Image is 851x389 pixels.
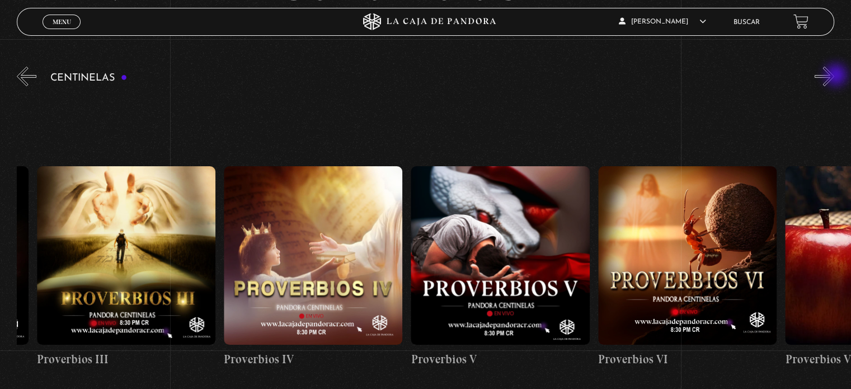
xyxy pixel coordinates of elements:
[17,67,36,86] button: Previous
[815,67,834,86] button: Next
[49,28,75,36] span: Cerrar
[50,73,127,83] h3: Centinelas
[793,14,808,29] a: View your shopping cart
[224,350,402,368] h4: Proverbios IV
[411,350,589,368] h4: Proverbios V
[598,350,777,368] h4: Proverbios VI
[619,18,706,25] span: [PERSON_NAME]
[37,350,215,368] h4: Proverbios III
[734,19,760,26] a: Buscar
[53,18,71,25] span: Menu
